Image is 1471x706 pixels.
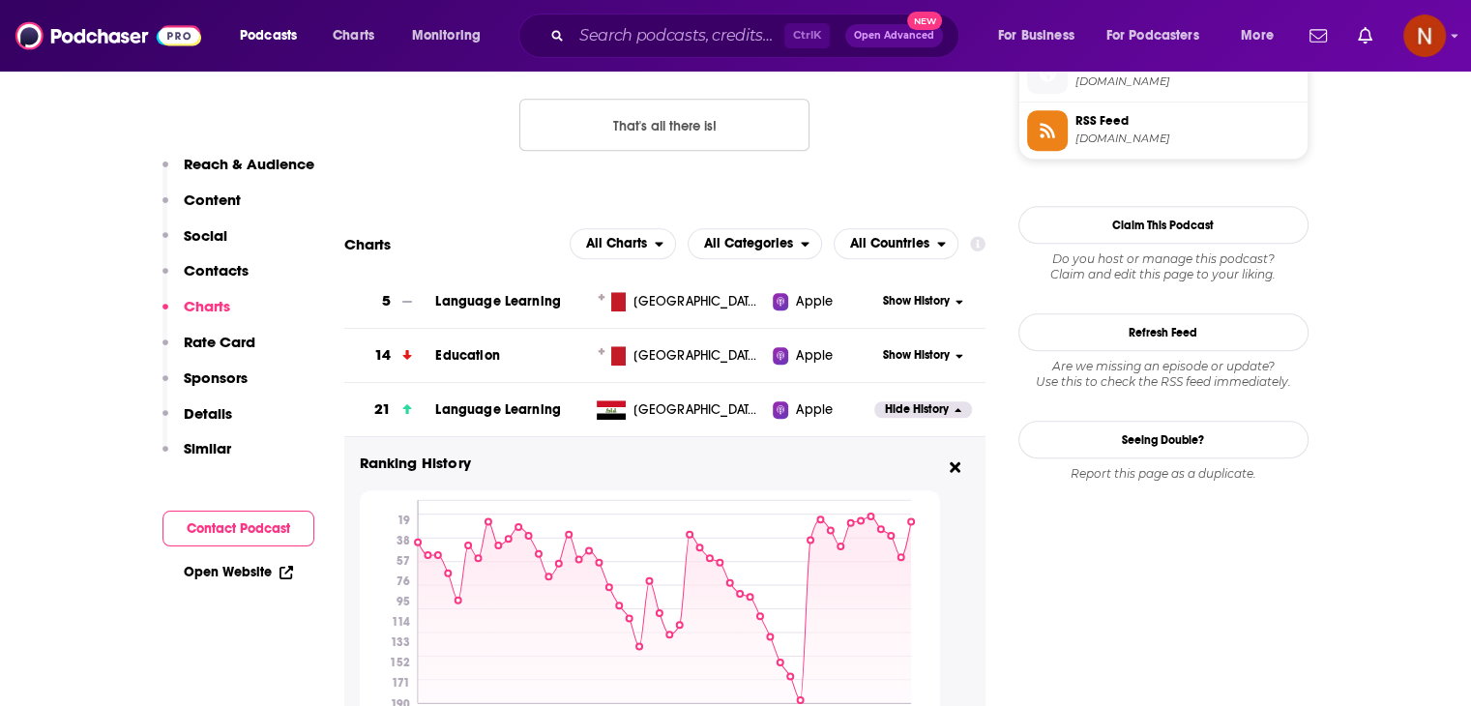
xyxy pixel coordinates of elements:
p: Similar [184,439,231,457]
button: Charts [162,297,230,333]
tspan: 133 [390,635,409,649]
a: Apple [773,346,874,366]
tspan: 38 [396,533,409,546]
span: Charts [333,22,374,49]
button: Hide History [874,401,971,418]
h2: Countries [834,228,958,259]
a: Seeing Double? [1018,421,1309,458]
button: Refresh Feed [1018,313,1309,351]
span: RSS Feed [1075,112,1300,130]
span: Logged in as AdelNBM [1403,15,1446,57]
button: Reach & Audience [162,155,314,191]
a: [GEOGRAPHIC_DATA] [589,292,773,311]
input: Search podcasts, credits, & more... [572,20,784,51]
button: open menu [834,228,958,259]
p: Content [184,191,241,209]
span: Malta [633,346,759,366]
span: For Podcasters [1106,22,1199,49]
a: Apple [773,400,874,420]
button: open menu [688,228,822,259]
span: New [907,12,942,30]
tspan: 57 [396,553,409,567]
div: Claim and edit this page to your liking. [1018,251,1309,282]
span: Hide History [885,401,949,418]
tspan: 95 [396,595,409,608]
button: open menu [570,228,676,259]
h2: Categories [688,228,822,259]
button: Contact Podcast [162,511,314,546]
tspan: 152 [389,656,409,669]
span: Iraq [633,400,759,420]
button: open menu [985,20,1099,51]
p: Details [184,404,232,423]
span: Apple [796,400,833,420]
span: feeds.simplecast.com [1075,132,1300,146]
span: mind-your-charts.simplecast.com [1075,74,1300,89]
p: Contacts [184,261,249,279]
button: Show History [874,293,971,309]
a: Education [435,347,499,364]
span: For Business [998,22,1074,49]
div: Search podcasts, credits, & more... [537,14,978,58]
tspan: 76 [396,574,409,587]
span: Show History [883,347,950,364]
button: Nothing here. [519,99,809,151]
span: All Categories [704,237,793,250]
h3: 5 [382,290,391,312]
h2: Platforms [570,228,676,259]
span: Apple [796,292,833,311]
span: Monitoring [412,22,481,49]
a: Charts [320,20,386,51]
button: open menu [1094,20,1227,51]
h3: 21 [374,398,391,421]
a: Show notifications dropdown [1350,19,1380,52]
span: Ctrl K [784,23,830,48]
span: Open Advanced [854,31,934,41]
button: Sponsors [162,368,248,404]
button: Claim This Podcast [1018,206,1309,244]
button: open menu [226,20,322,51]
a: Language Learning [435,401,561,418]
span: Malta [633,292,759,311]
button: Show History [874,347,971,364]
img: User Profile [1403,15,1446,57]
button: Show profile menu [1403,15,1446,57]
span: All Charts [586,237,647,250]
span: Do you host or manage this podcast? [1018,251,1309,267]
a: Open Website [184,564,293,580]
p: Charts [184,297,230,315]
span: Apple [796,346,833,366]
p: Reach & Audience [184,155,314,173]
a: [GEOGRAPHIC_DATA] [589,400,773,420]
tspan: 114 [391,615,409,629]
button: open menu [1227,20,1298,51]
tspan: 19 [397,513,409,526]
a: Official Website[DOMAIN_NAME] [1027,53,1300,94]
p: Social [184,226,227,245]
tspan: 171 [391,676,409,690]
div: Are we missing an episode or update? Use this to check the RSS feed immediately. [1018,359,1309,390]
button: Rate Card [162,333,255,368]
span: All Countries [850,237,929,250]
button: Social [162,226,227,262]
p: Sponsors [184,368,248,387]
button: open menu [398,20,506,51]
div: Report this page as a duplicate. [1018,466,1309,482]
a: RSS Feed[DOMAIN_NAME] [1027,110,1300,151]
img: Podchaser - Follow, Share and Rate Podcasts [15,17,201,54]
span: Podcasts [240,22,297,49]
button: Details [162,404,232,440]
h3: 14 [374,344,391,367]
a: [GEOGRAPHIC_DATA] [589,346,773,366]
button: Content [162,191,241,226]
a: Apple [773,292,874,311]
h2: Charts [344,235,391,253]
button: Similar [162,439,231,475]
a: 5 [344,275,436,328]
a: Language Learning [435,293,561,309]
p: Rate Card [184,333,255,351]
